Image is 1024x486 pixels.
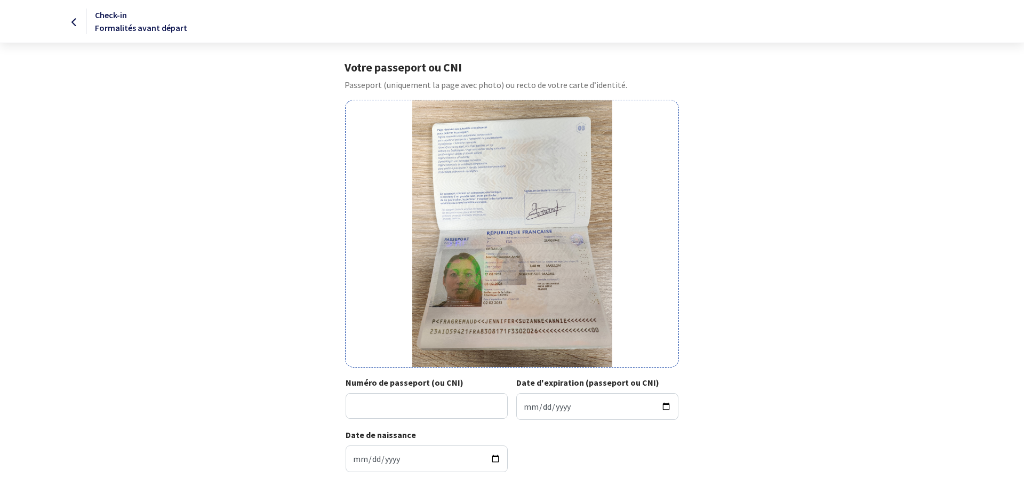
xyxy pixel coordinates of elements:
strong: Numéro de passeport (ou CNI) [346,377,463,388]
span: Check-in Formalités avant départ [95,10,187,33]
h1: Votre passeport ou CNI [345,60,679,74]
p: Passeport (uniquement la page avec photo) ou recto de votre carte d’identité. [345,78,679,91]
strong: Date de naissance [346,429,416,440]
img: gremaud-jennifer.jpg [412,100,612,367]
strong: Date d'expiration (passeport ou CNI) [516,377,659,388]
